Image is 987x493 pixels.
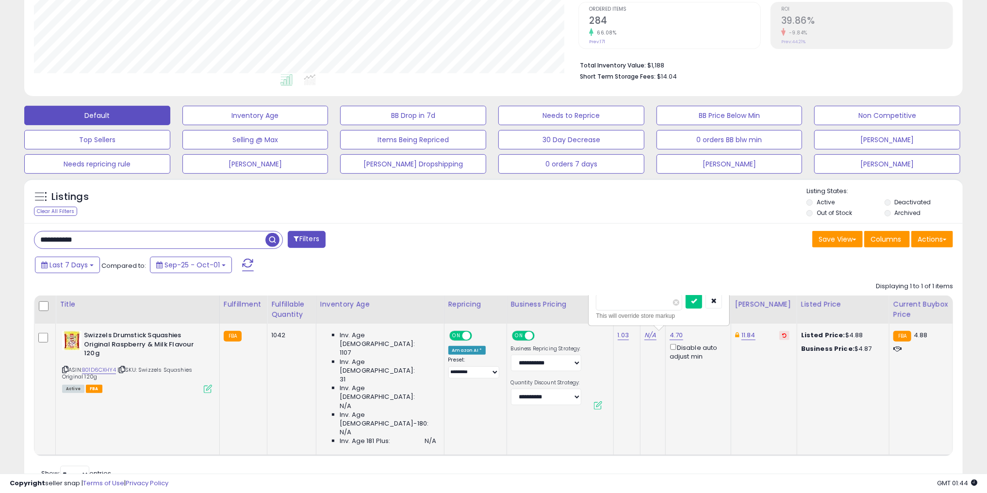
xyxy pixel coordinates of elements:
[511,299,609,310] div: Business Pricing
[498,130,644,149] button: 30 Day Decrease
[164,260,220,270] span: Sep-25 - Oct-01
[448,357,499,378] div: Preset:
[781,15,953,28] h2: 39.86%
[271,331,309,340] div: 1042
[657,106,803,125] button: BB Price Below Min
[340,130,486,149] button: Items Being Repriced
[670,342,724,361] div: Disable auto adjust min
[224,299,263,310] div: Fulfillment
[580,72,656,81] b: Short Term Storage Fees:
[62,366,192,380] span: | SKU: Swizzels Squashies Original 120g
[340,384,437,401] span: Inv. Age [DEMOGRAPHIC_DATA]:
[911,231,953,247] button: Actions
[150,257,232,273] button: Sep-25 - Oct-01
[670,330,683,340] a: 4.70
[589,7,760,12] span: Ordered Items
[24,154,170,174] button: Needs repricing rule
[182,130,329,149] button: Selling @ Max
[182,106,329,125] button: Inventory Age
[781,7,953,12] span: ROI
[801,331,882,340] div: $4.88
[895,198,931,206] label: Deactivated
[24,130,170,149] button: Top Sellers
[470,332,486,340] span: OFF
[340,402,351,411] span: N/A
[340,358,437,375] span: Inv. Age [DEMOGRAPHIC_DATA]:
[914,330,928,340] span: 4.88
[24,106,170,125] button: Default
[340,428,351,437] span: N/A
[801,299,885,310] div: Listed Price
[340,106,486,125] button: BB Drop in 7d
[657,130,803,149] button: 0 orders BB blw min
[340,331,437,348] span: Inv. Age [DEMOGRAPHIC_DATA]:
[82,366,116,374] a: B01D6CXHY4
[801,345,882,353] div: $4.87
[62,331,212,392] div: ASIN:
[589,39,605,45] small: Prev: 171
[320,299,440,310] div: Inventory Age
[864,231,910,247] button: Columns
[498,106,644,125] button: Needs to Reprice
[511,345,581,352] label: Business Repricing Strategy:
[10,478,45,488] strong: Copyright
[86,385,102,393] span: FBA
[60,299,215,310] div: Title
[224,331,242,342] small: FBA
[814,154,960,174] button: [PERSON_NAME]
[893,331,911,342] small: FBA
[618,330,629,340] a: 1.03
[182,154,329,174] button: [PERSON_NAME]
[340,375,345,384] span: 31
[589,15,760,28] h2: 284
[511,379,581,386] label: Quantity Discount Strategy:
[814,130,960,149] button: [PERSON_NAME]
[871,234,901,244] span: Columns
[580,61,646,69] b: Total Inventory Value:
[34,207,77,216] div: Clear All Filters
[448,299,503,310] div: Repricing
[644,330,656,340] a: N/A
[340,437,391,445] span: Inv. Age 181 Plus:
[84,331,202,361] b: Swizzels Drumstick Squashies Original Raspberry & Milk Flavour 120g
[425,437,436,445] span: N/A
[62,385,84,393] span: All listings currently available for purchase on Amazon
[876,282,953,291] div: Displaying 1 to 1 of 1 items
[735,299,793,310] div: [PERSON_NAME]
[35,257,100,273] button: Last 7 Days
[288,231,326,248] button: Filters
[806,187,962,196] p: Listing States:
[817,209,852,217] label: Out of Stock
[498,154,644,174] button: 0 orders 7 days
[340,154,486,174] button: [PERSON_NAME] Dropshipping
[340,411,437,428] span: Inv. Age [DEMOGRAPHIC_DATA]-180:
[801,344,855,353] b: Business Price:
[10,479,168,488] div: seller snap | |
[937,478,977,488] span: 2025-10-9 01:44 GMT
[450,332,462,340] span: ON
[786,29,807,36] small: -9.84%
[781,39,806,45] small: Prev: 44.21%
[271,299,312,320] div: Fulfillable Quantity
[596,311,722,321] div: This will override store markup
[741,330,756,340] a: 11.84
[448,346,486,355] div: Amazon AI *
[657,72,677,81] span: $14.04
[893,299,949,320] div: Current Buybox Price
[593,29,616,36] small: 66.08%
[49,260,88,270] span: Last 7 Days
[895,209,921,217] label: Archived
[533,332,548,340] span: OFF
[657,154,803,174] button: [PERSON_NAME]
[340,348,351,357] span: 1107
[580,59,946,70] li: $1,188
[51,190,89,204] h5: Listings
[814,106,960,125] button: Non Competitive
[83,478,124,488] a: Terms of Use
[801,330,845,340] b: Listed Price:
[812,231,863,247] button: Save View
[126,478,168,488] a: Privacy Policy
[101,261,146,270] span: Compared to:
[817,198,835,206] label: Active
[62,331,82,350] img: 51iHLxMLMML._SL40_.jpg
